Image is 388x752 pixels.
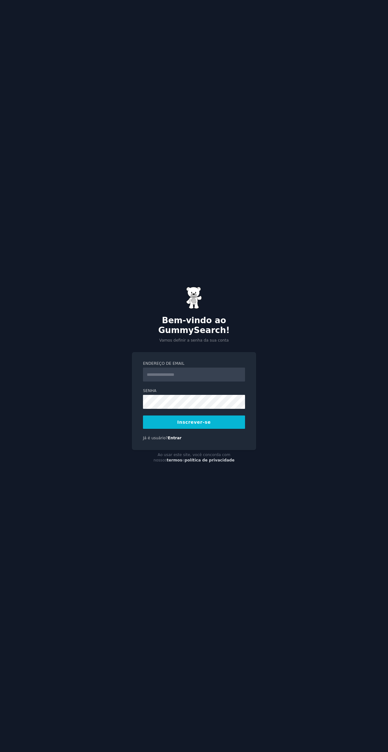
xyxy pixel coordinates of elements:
font: Senha [143,389,156,393]
a: termos [167,458,182,462]
a: política de privacidade [184,458,235,462]
button: Inscrever-se [143,415,245,429]
font: Já é usuário? [143,436,168,440]
font: e [182,458,185,462]
font: Vamos definir a senha da sua conta [159,338,229,343]
font: Inscrever-se [177,420,211,425]
font: Ao usar este site, você concorda com nossos [153,453,230,463]
font: Bem-vindo ao GummySearch! [158,316,230,335]
a: Entrar [168,436,181,440]
img: Ursinho de goma [186,287,202,309]
font: Endereço de email [143,361,184,366]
